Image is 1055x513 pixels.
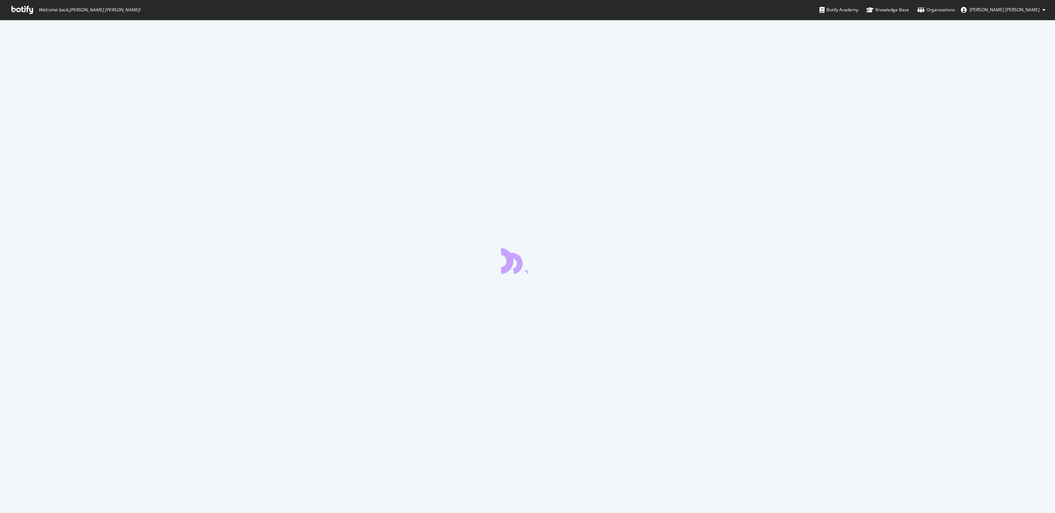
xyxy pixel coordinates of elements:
[38,7,140,13] span: Welcome back, [PERSON_NAME] [PERSON_NAME] !
[819,6,858,14] div: Botify Academy
[501,248,554,274] div: animation
[866,6,909,14] div: Knowledge Base
[970,7,1040,13] span: Jon Eric Dela Cruz
[917,6,955,14] div: Organizations
[955,4,1051,16] button: [PERSON_NAME] [PERSON_NAME]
